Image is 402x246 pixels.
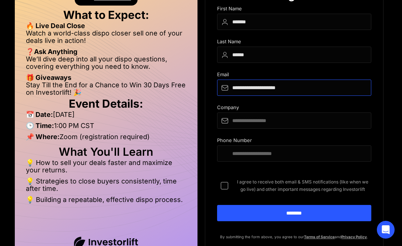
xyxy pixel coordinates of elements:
[26,111,186,122] li: [DATE]
[26,81,186,96] li: Stay Till the End for a Chance to Win 30 Days Free on Investorlift! 🎉
[217,72,372,80] div: Email
[69,97,143,110] strong: Event Details:
[26,159,186,178] li: 💡 How to sell your deals faster and maximize your returns.
[341,235,367,239] a: Privacy Policy
[377,221,395,239] div: Open Intercom Messenger
[26,148,186,155] h2: What You'll Learn
[26,122,186,133] li: 1:00 PM CST
[217,138,372,145] div: Phone Number
[26,133,60,141] strong: 📌 Where:
[26,30,186,48] li: Watch a world-class dispo closer sell one of your deals live in action!
[217,6,372,14] div: First Name
[26,74,71,81] strong: 🎁 Giveaways
[26,122,54,129] strong: 🕒 Time:
[26,111,53,118] strong: 📅 Date:
[26,133,186,144] li: Zoom (registration required)
[63,8,149,21] strong: What to Expect:
[26,178,186,196] li: 💡 Strategies to close buyers consistently, time after time.
[217,39,372,47] div: Last Name
[26,55,186,74] li: We’ll dive deep into all your dispo questions, covering everything you need to know.
[304,235,335,239] a: Terms of Service
[217,6,372,233] form: DIspo Day Main Form
[234,178,372,193] span: I agree to receive both email & SMS notifications (like when we go live) and other important mess...
[26,196,186,203] li: 💡 Building a repeatable, effective dispo process.
[26,22,85,30] strong: 🔥 Live Deal Close
[217,233,372,240] p: By submitting the form above, you agree to our and .
[26,48,77,55] strong: ❓Ask Anything
[217,105,372,112] div: Company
